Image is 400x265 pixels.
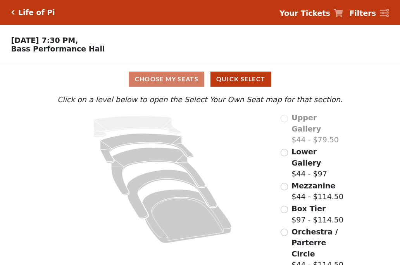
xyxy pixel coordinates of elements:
[291,203,343,225] label: $97 - $114.50
[100,133,194,163] path: Lower Gallery - Seats Available: 98
[291,112,345,145] label: $44 - $79.50
[142,190,232,243] path: Orchestra / Parterre Circle - Seats Available: 6
[279,8,343,19] a: Your Tickets
[279,9,330,17] strong: Your Tickets
[291,227,338,258] span: Orchestra / Parterre Circle
[291,181,335,190] span: Mezzanine
[11,10,15,15] a: Click here to go back to filters
[291,180,343,202] label: $44 - $114.50
[18,8,55,17] h5: Life of Pi
[291,147,321,167] span: Lower Gallery
[349,8,389,19] a: Filters
[93,116,182,137] path: Upper Gallery - Seats Available: 0
[210,72,271,87] button: Quick Select
[349,9,376,17] strong: Filters
[291,204,326,213] span: Box Tier
[291,146,345,180] label: $44 - $97
[291,113,321,133] span: Upper Gallery
[55,94,345,105] p: Click on a level below to open the Select Your Own Seat map for that section.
